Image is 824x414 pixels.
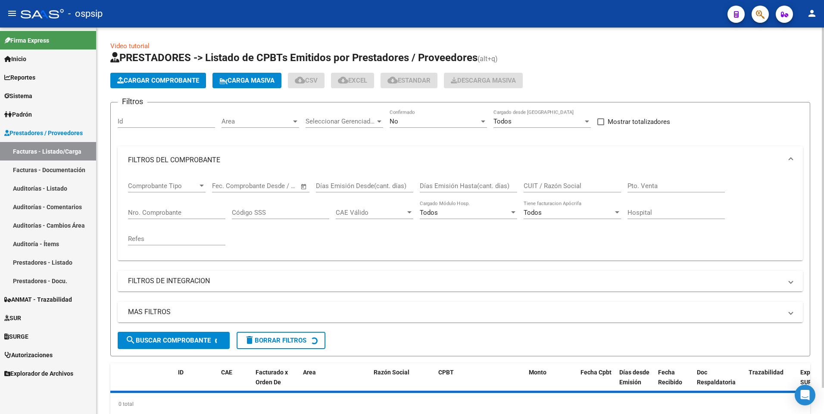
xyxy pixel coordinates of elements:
span: Explorador de Archivos [4,369,73,378]
span: PRESTADORES -> Listado de CPBTs Emitidos por Prestadores / Proveedores [110,52,478,64]
mat-panel-title: FILTROS DE INTEGRACION [128,276,782,286]
mat-icon: cloud_download [387,75,398,85]
span: Facturado x Orden De [256,369,288,386]
span: Mostrar totalizadores [608,117,670,127]
button: Descarga Masiva [444,73,523,88]
h3: Filtros [118,96,147,108]
span: Estandar [387,77,431,84]
span: CSV [295,77,318,84]
div: Open Intercom Messenger [795,385,815,405]
mat-panel-title: FILTROS DEL COMPROBANTE [128,155,782,165]
span: Inicio [4,54,26,64]
mat-panel-title: MAS FILTROS [128,307,782,317]
mat-icon: cloud_download [295,75,305,85]
mat-expansion-panel-header: MAS FILTROS [118,302,803,322]
datatable-header-cell: Monto [525,363,577,401]
button: Carga Masiva [212,73,281,88]
button: Estandar [381,73,437,88]
button: EXCEL [331,73,374,88]
datatable-header-cell: Area [300,363,358,401]
span: Descarga Masiva [451,77,516,84]
span: Borrar Filtros [244,337,306,344]
span: CAE [221,369,232,376]
span: Todos [420,209,438,216]
span: Prestadores / Proveedores [4,128,83,138]
span: Comprobante Tipo [128,182,198,190]
button: Buscar Comprobante [118,332,230,349]
span: Autorizaciones [4,350,53,360]
span: ID [178,369,184,376]
datatable-header-cell: Razón Social [370,363,435,401]
span: Trazabilidad [749,369,783,376]
span: (alt+q) [478,55,498,63]
button: Open calendar [299,182,309,192]
span: ANMAT - Trazabilidad [4,295,72,304]
span: Monto [529,369,546,376]
datatable-header-cell: Doc Respaldatoria [693,363,745,401]
datatable-header-cell: Días desde Emisión [616,363,655,401]
input: Fecha inicio [212,182,247,190]
span: CPBT [438,369,454,376]
span: Sistema [4,91,32,101]
span: Cargar Comprobante [117,77,199,84]
datatable-header-cell: Fecha Recibido [655,363,693,401]
span: Todos [524,209,542,216]
mat-expansion-panel-header: FILTROS DE INTEGRACION [118,271,803,291]
span: Buscar Comprobante [125,337,211,344]
span: Seleccionar Gerenciador [306,117,375,125]
span: Todos [493,117,512,125]
mat-icon: cloud_download [338,75,348,85]
span: Firma Express [4,36,49,45]
datatable-header-cell: CPBT [435,363,525,401]
datatable-header-cell: ID [175,363,218,401]
span: Fecha Recibido [658,369,682,386]
span: CAE Válido [336,209,406,216]
span: Area [222,117,291,125]
span: Fecha Cpbt [581,369,612,376]
datatable-header-cell: Trazabilidad [745,363,797,401]
span: Razón Social [374,369,409,376]
span: Días desde Emisión [619,369,649,386]
span: Doc Respaldatoria [697,369,736,386]
input: Fecha fin [255,182,297,190]
mat-icon: person [807,8,817,19]
span: EXCEL [338,77,367,84]
span: SUR [4,313,21,323]
datatable-header-cell: Fecha Cpbt [577,363,616,401]
mat-icon: delete [244,335,255,345]
button: Cargar Comprobante [110,73,206,88]
a: Video tutorial [110,42,150,50]
datatable-header-cell: Facturado x Orden De [252,363,300,401]
div: FILTROS DEL COMPROBANTE [118,174,803,260]
span: SURGE [4,332,28,341]
mat-icon: search [125,335,136,345]
mat-expansion-panel-header: FILTROS DEL COMPROBANTE [118,146,803,174]
span: Reportes [4,73,35,82]
span: Carga Masiva [219,77,275,84]
span: Padrón [4,110,32,119]
datatable-header-cell: CAE [218,363,252,401]
app-download-masive: Descarga masiva de comprobantes (adjuntos) [444,73,523,88]
button: CSV [288,73,325,88]
span: Area [303,369,316,376]
span: No [390,117,398,125]
button: Borrar Filtros [237,332,325,349]
span: - ospsip [68,4,103,23]
mat-icon: menu [7,8,17,19]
